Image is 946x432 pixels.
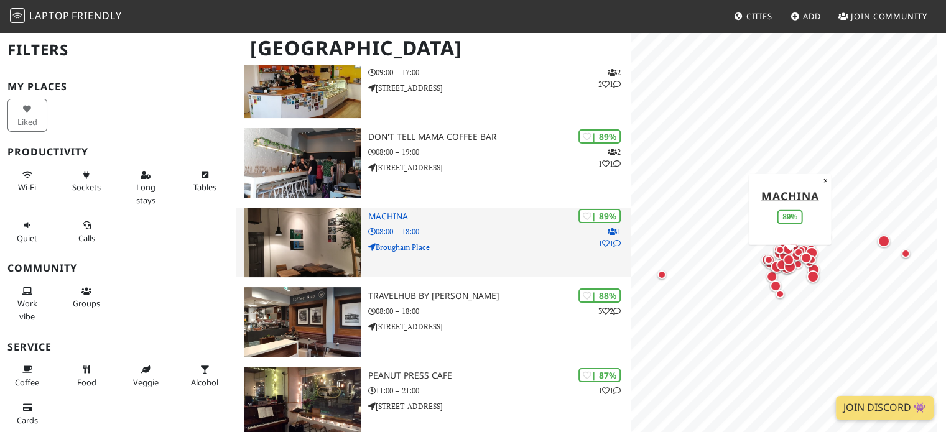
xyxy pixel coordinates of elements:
[236,208,631,277] a: Machina | 89% 111 Machina 08:00 – 18:00 Brougham Place
[767,282,792,306] div: Map marker
[729,5,777,27] a: Cities
[368,370,631,381] h3: Peanut Press Cafe
[764,254,789,279] div: Map marker
[819,173,831,187] button: Close popup
[185,165,225,198] button: Tables
[756,247,781,272] div: Map marker
[598,226,621,249] p: 1 1 1
[761,188,819,203] a: Machina
[67,359,106,392] button: Food
[236,287,631,357] a: TravelHub by Lothian | 88% 32 TravelHub by [PERSON_NAME] 08:00 – 18:00 [STREET_ADDRESS]
[368,211,631,222] h3: Machina
[240,31,628,65] h1: [GEOGRAPHIC_DATA]
[368,241,631,253] p: Brougham Place
[7,262,229,274] h3: Community
[185,359,225,392] button: Alcohol
[893,241,918,266] div: Map marker
[7,31,229,69] h2: Filters
[758,250,782,275] div: Map marker
[764,255,789,280] div: Map marker
[774,255,799,280] div: Map marker
[767,237,792,262] div: Map marker
[67,165,106,198] button: Sockets
[368,385,631,397] p: 11:00 – 21:00
[813,225,838,250] div: Map marker
[17,415,38,426] span: Credit cards
[766,237,791,262] div: Map marker
[368,82,631,94] p: [STREET_ADDRESS]
[578,129,621,144] div: | 89%
[598,385,621,397] p: 1 1
[578,288,621,303] div: | 88%
[126,165,165,210] button: Long stays
[72,9,121,22] span: Friendly
[236,48,631,118] a: North Fort Cafe | 96% 221 [GEOGRAPHIC_DATA] 09:00 – 17:00 [STREET_ADDRESS]
[29,9,70,22] span: Laptop
[799,247,824,272] div: Map marker
[833,5,932,27] a: Join Community
[236,128,631,198] a: Don't tell Mama Coffee Bar | 89% 211 Don't tell Mama Coffee Bar 08:00 – 19:00 [STREET_ADDRESS]
[598,146,621,170] p: 2 1 1
[776,247,801,272] div: Map marker
[814,224,839,249] div: Map marker
[368,162,631,173] p: [STREET_ADDRESS]
[67,215,106,248] button: Calls
[7,397,47,430] button: Cards
[598,305,621,317] p: 3 2
[803,11,821,22] span: Add
[851,11,927,22] span: Join Community
[73,298,100,309] span: Group tables
[746,11,772,22] span: Cities
[769,252,794,277] div: Map marker
[763,273,788,298] div: Map marker
[578,209,621,223] div: | 89%
[191,377,218,388] span: Alcohol
[10,6,122,27] a: LaptopFriendly LaptopFriendly
[368,226,631,237] p: 08:00 – 18:00
[17,298,37,321] span: People working
[368,132,631,142] h3: Don't tell Mama Coffee Bar
[759,264,784,289] div: Map marker
[786,5,826,27] a: Add
[18,182,36,193] span: Stable Wi-Fi
[368,146,631,158] p: 08:00 – 19:00
[368,291,631,301] h3: TravelHub by [PERSON_NAME]
[133,377,159,388] span: Veggie
[7,165,47,198] button: Wi-Fi
[126,359,165,392] button: Veggie
[794,246,818,270] div: Map marker
[244,208,360,277] img: Machina
[77,377,96,388] span: Food
[7,281,47,326] button: Work vibe
[136,182,155,205] span: Long stays
[763,221,787,246] div: Map marker
[78,232,95,244] span: Video/audio calls
[368,305,631,317] p: 08:00 – 18:00
[777,254,802,279] div: Map marker
[10,8,25,23] img: LaptopFriendly
[7,341,229,353] h3: Service
[7,146,229,158] h3: Productivity
[72,182,101,193] span: Power sockets
[649,262,674,287] div: Map marker
[368,321,631,333] p: [STREET_ADDRESS]
[244,128,360,198] img: Don't tell Mama Coffee Bar
[754,247,779,272] div: Map marker
[871,229,896,254] div: Map marker
[193,182,216,193] span: Work-friendly tables
[15,377,39,388] span: Coffee
[7,359,47,392] button: Coffee
[368,400,631,412] p: [STREET_ADDRESS]
[7,215,47,248] button: Quiet
[777,209,802,224] div: 89%
[244,287,360,357] img: TravelHub by Lothian
[17,232,37,244] span: Quiet
[244,48,360,118] img: North Fort Cafe
[7,81,229,93] h3: My Places
[67,281,106,314] button: Groups
[578,368,621,382] div: | 87%
[800,264,825,289] div: Map marker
